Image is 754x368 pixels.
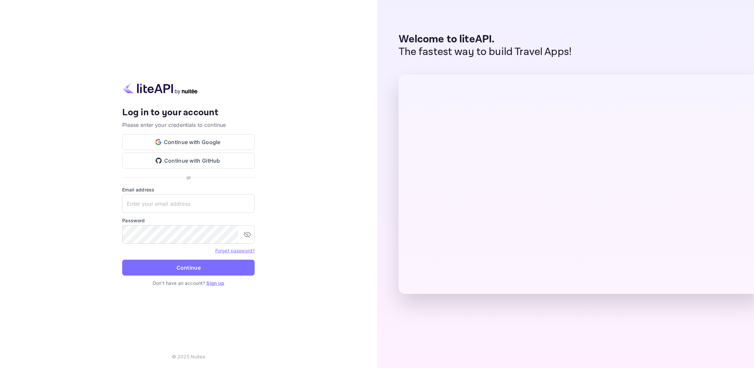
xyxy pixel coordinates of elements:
label: Email address [122,186,255,193]
img: liteapi [122,81,198,94]
p: The fastest way to build Travel Apps! [399,46,572,58]
button: toggle password visibility [241,228,254,241]
h4: Log in to your account [122,107,255,119]
p: Welcome to liteAPI. [399,33,572,46]
a: Sign up [206,280,224,286]
button: Continue [122,260,255,276]
a: Forget password? [215,247,255,254]
p: © 2025 Nuitee [172,353,205,360]
label: Password [122,217,255,224]
button: Continue with GitHub [122,153,255,169]
p: Don't have an account? [122,280,255,287]
input: Enter your email address [122,194,255,213]
p: Please enter your credentials to continue [122,121,255,129]
button: Continue with Google [122,134,255,150]
p: or [186,174,191,181]
a: Forget password? [215,248,255,253]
